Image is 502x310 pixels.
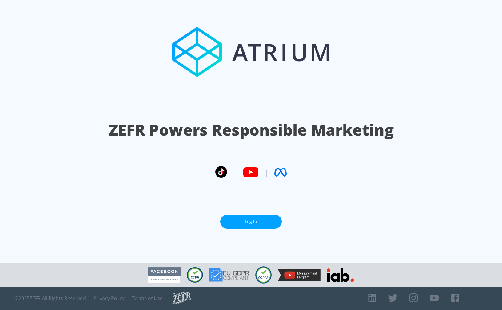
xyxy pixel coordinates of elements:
a: Privacy Policy [93,295,125,301]
img: IAB [327,268,354,282]
span: | [265,168,268,177]
h1: ZEFR Powers Responsible Marketing [109,119,394,141]
img: Facebook Marketing Partner [148,267,181,283]
a: Terms of Use [132,295,163,301]
img: YouTube Measurement Program [278,269,321,281]
img: CCPA Compliant [187,267,203,283]
img: COPPA Compliant [255,266,272,284]
span: © 2025 ZEFR All Rights Reserved [14,295,86,301]
a: Log In [220,215,282,229]
span: | [233,168,237,177]
img: GDPR Compliant [209,268,249,282]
